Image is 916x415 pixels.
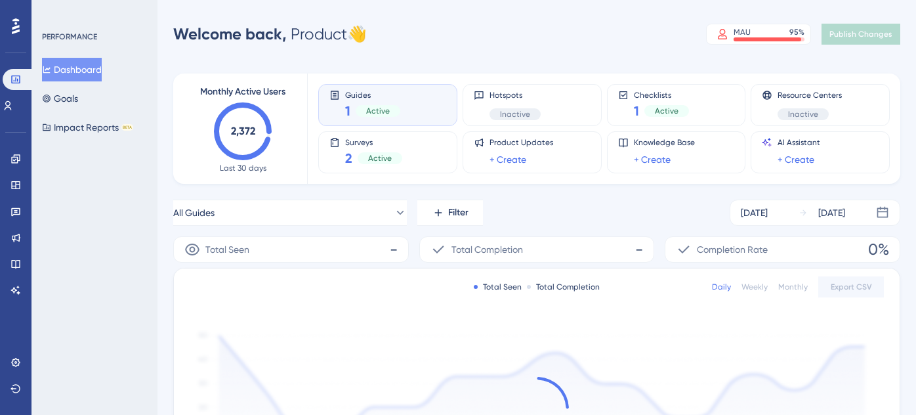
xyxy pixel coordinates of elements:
a: + Create [634,152,671,167]
span: Total Completion [451,242,523,257]
span: Filter [448,205,468,221]
span: AI Assistant [778,137,820,148]
div: Total Seen [474,282,522,292]
span: Guides [345,90,400,99]
div: [DATE] [741,205,768,221]
text: 2,372 [231,125,255,137]
span: Active [655,106,678,116]
span: Hotspots [489,90,541,100]
div: Daily [712,282,731,292]
span: Knowledge Base [634,137,695,148]
button: Goals [42,87,78,110]
div: [DATE] [818,205,845,221]
button: Export CSV [818,276,884,297]
span: All Guides [173,205,215,221]
div: Total Completion [527,282,600,292]
span: Active [368,153,392,164]
div: Product 👋 [173,24,367,45]
span: - [635,239,643,260]
span: Active [366,106,390,116]
button: Filter [417,200,483,226]
span: Completion Rate [697,242,768,257]
span: Last 30 days [220,163,266,173]
span: Inactive [500,109,530,120]
div: Monthly [778,282,808,292]
span: Monthly Active Users [200,84,285,100]
span: Total Seen [205,242,249,257]
span: Surveys [345,137,402,146]
span: Publish Changes [829,29,892,39]
div: 95 % [789,27,804,37]
span: Inactive [788,109,818,120]
span: Resource Centers [778,90,842,100]
a: + Create [778,152,814,167]
a: + Create [489,152,526,167]
button: All Guides [173,200,407,226]
span: Export CSV [831,282,872,292]
span: Product Updates [489,137,553,148]
button: Dashboard [42,58,102,81]
div: Weekly [741,282,768,292]
button: Impact ReportsBETA [42,116,133,139]
span: 1 [345,102,350,120]
div: PERFORMANCE [42,32,97,42]
span: 2 [345,149,352,167]
span: 0% [868,239,889,260]
div: BETA [121,124,133,131]
span: Checklists [634,90,689,99]
div: MAU [734,27,751,37]
span: - [390,239,398,260]
span: 1 [634,102,639,120]
button: Publish Changes [822,24,900,45]
span: Welcome back, [173,24,287,43]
